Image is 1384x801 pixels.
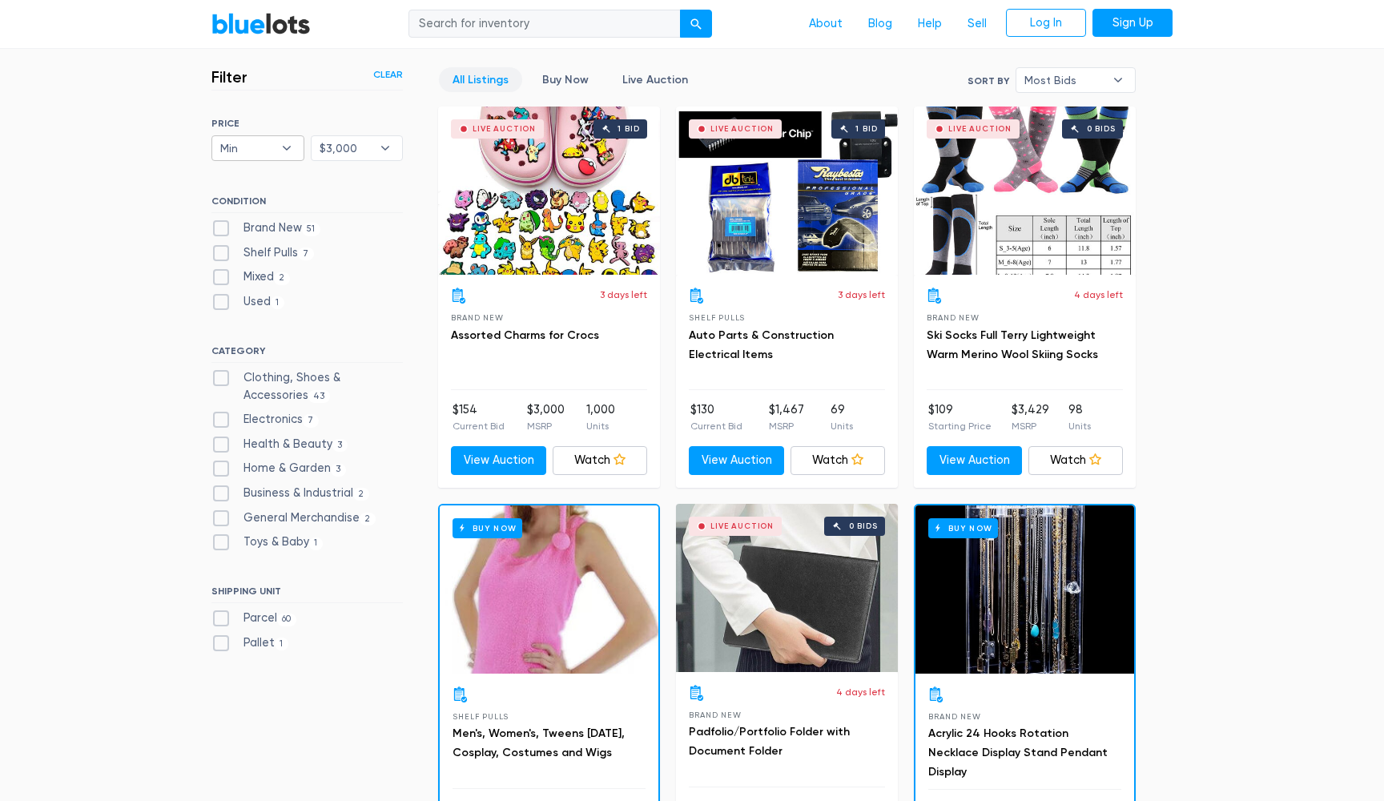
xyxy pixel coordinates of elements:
label: General Merchandise [211,509,376,527]
div: Live Auction [710,522,774,530]
label: Pallet [211,634,288,652]
span: 2 [274,272,290,285]
span: 3 [331,464,346,477]
li: 69 [831,401,853,433]
label: Toys & Baby [211,533,323,551]
label: Used [211,293,284,311]
a: Live Auction 1 bid [438,107,660,275]
a: Watch [553,446,648,475]
a: Buy Now [915,505,1134,674]
label: Home & Garden [211,460,346,477]
span: 2 [353,488,369,501]
input: Search for inventory [408,10,681,38]
a: Live Auction 0 bids [914,107,1136,275]
li: $3,429 [1012,401,1049,433]
a: Sign Up [1092,9,1173,38]
h6: Buy Now [453,518,522,538]
span: 7 [303,414,319,427]
a: View Auction [689,446,784,475]
span: Brand New [689,710,741,719]
a: Assorted Charms for Crocs [451,328,599,342]
p: Units [831,419,853,433]
a: View Auction [927,446,1022,475]
span: 1 [309,537,323,550]
h6: CATEGORY [211,345,403,363]
label: Mixed [211,268,290,286]
span: $3,000 [320,136,372,160]
h6: CONDITION [211,195,403,213]
span: 60 [277,614,296,626]
span: Shelf Pulls [689,313,745,322]
label: Brand New [211,219,320,237]
h6: SHIPPING UNIT [211,586,403,603]
a: View Auction [451,446,546,475]
a: All Listings [439,67,522,92]
span: 3 [332,439,348,452]
p: Starting Price [928,419,992,433]
div: 1 bid [618,125,639,133]
li: 98 [1068,401,1091,433]
div: Live Auction [473,125,536,133]
a: Padfolio/Portfolio Folder with Document Folder [689,725,850,758]
span: Most Bids [1024,68,1104,92]
a: Auto Parts & Construction Electrical Items [689,328,834,361]
li: $1,467 [769,401,804,433]
span: Shelf Pulls [453,712,509,721]
h6: PRICE [211,118,403,129]
a: Live Auction [609,67,702,92]
label: Clothing, Shoes & Accessories [211,369,403,404]
p: Units [1068,419,1091,433]
span: 1 [271,296,284,309]
div: Live Auction [710,125,774,133]
label: Health & Beauty [211,436,348,453]
a: BlueLots [211,12,311,35]
a: Ski Socks Full Terry Lightweight Warm Merino Wool Skiing Socks [927,328,1098,361]
a: Buy Now [529,67,602,92]
a: Sell [955,9,1000,39]
p: Current Bid [453,419,505,433]
a: Watch [1028,446,1124,475]
span: Brand New [451,313,503,322]
div: Live Auction [948,125,1012,133]
b: ▾ [1101,68,1135,92]
span: 7 [298,248,314,260]
a: Buy Now [440,505,658,674]
span: Brand New [927,313,979,322]
span: 43 [308,390,330,403]
h6: Buy Now [928,518,998,538]
b: ▾ [368,136,402,160]
p: 3 days left [600,288,647,302]
a: Watch [791,446,886,475]
div: 0 bids [1087,125,1116,133]
a: Log In [1006,9,1086,38]
p: 4 days left [836,685,885,699]
span: 51 [302,223,320,235]
p: MSRP [1012,419,1049,433]
li: $3,000 [527,401,565,433]
div: 0 bids [849,522,878,530]
label: Parcel [211,610,296,627]
p: MSRP [769,419,804,433]
span: Brand New [928,712,980,721]
a: About [796,9,855,39]
p: Current Bid [690,419,742,433]
li: $109 [928,401,992,433]
span: Min [220,136,273,160]
span: 1 [275,638,288,650]
p: 4 days left [1074,288,1123,302]
p: 3 days left [838,288,885,302]
label: Electronics [211,411,319,429]
b: ▾ [270,136,304,160]
a: Clear [373,67,403,82]
li: $154 [453,401,505,433]
label: Sort By [968,74,1009,88]
a: Men's, Women's, Tweens [DATE], Cosplay, Costumes and Wigs [453,727,625,759]
a: Live Auction 1 bid [676,107,898,275]
a: Live Auction 0 bids [676,504,898,672]
div: 1 bid [855,125,877,133]
label: Shelf Pulls [211,244,314,262]
li: 1,000 [586,401,615,433]
a: Acrylic 24 Hooks Rotation Necklace Display Stand Pendant Display [928,727,1108,779]
a: Help [905,9,955,39]
label: Business & Industrial [211,485,369,502]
